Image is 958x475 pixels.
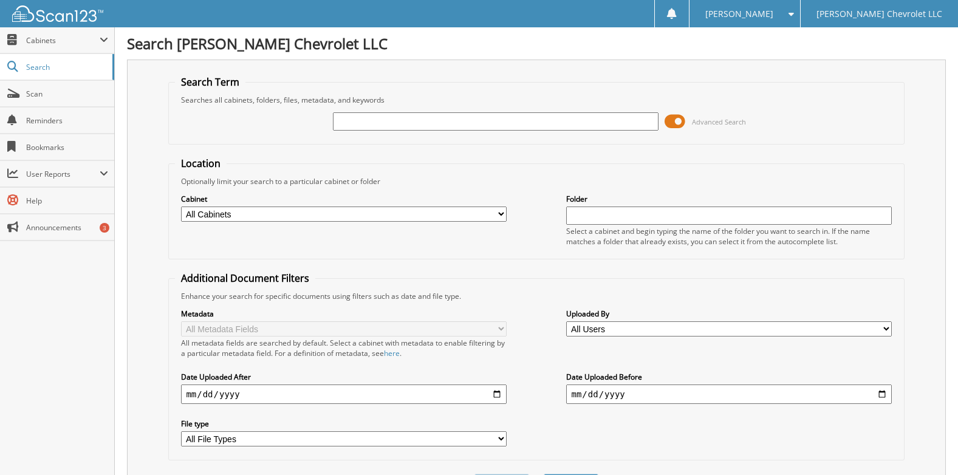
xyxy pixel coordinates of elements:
a: here [384,348,400,358]
label: Folder [566,194,891,204]
label: Metadata [181,309,506,319]
span: Help [26,196,108,206]
label: Cabinet [181,194,506,204]
span: Announcements [26,222,108,233]
span: User Reports [26,169,100,179]
img: scan123-logo-white.svg [12,5,103,22]
label: Uploaded By [566,309,891,319]
div: Select a cabinet and begin typing the name of the folder you want to search in. If the name match... [566,226,891,247]
div: Optionally limit your search to a particular cabinet or folder [175,176,897,186]
div: All metadata fields are searched by default. Select a cabinet with metadata to enable filtering b... [181,338,506,358]
span: Advanced Search [692,117,746,126]
h1: Search [PERSON_NAME] Chevrolet LLC [127,33,946,53]
input: end [566,384,891,404]
legend: Search Term [175,75,245,89]
label: File type [181,419,506,429]
span: [PERSON_NAME] [705,10,773,18]
label: Date Uploaded Before [566,372,891,382]
div: Searches all cabinets, folders, files, metadata, and keywords [175,95,897,105]
span: [PERSON_NAME] Chevrolet LLC [816,10,942,18]
label: Date Uploaded After [181,372,506,382]
span: Cabinets [26,35,100,46]
legend: Location [175,157,227,170]
div: Enhance your search for specific documents using filters such as date and file type. [175,291,897,301]
span: Reminders [26,115,108,126]
input: start [181,384,506,404]
legend: Additional Document Filters [175,272,315,285]
span: Search [26,62,106,72]
span: Scan [26,89,108,99]
div: 3 [100,223,109,233]
span: Bookmarks [26,142,108,152]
